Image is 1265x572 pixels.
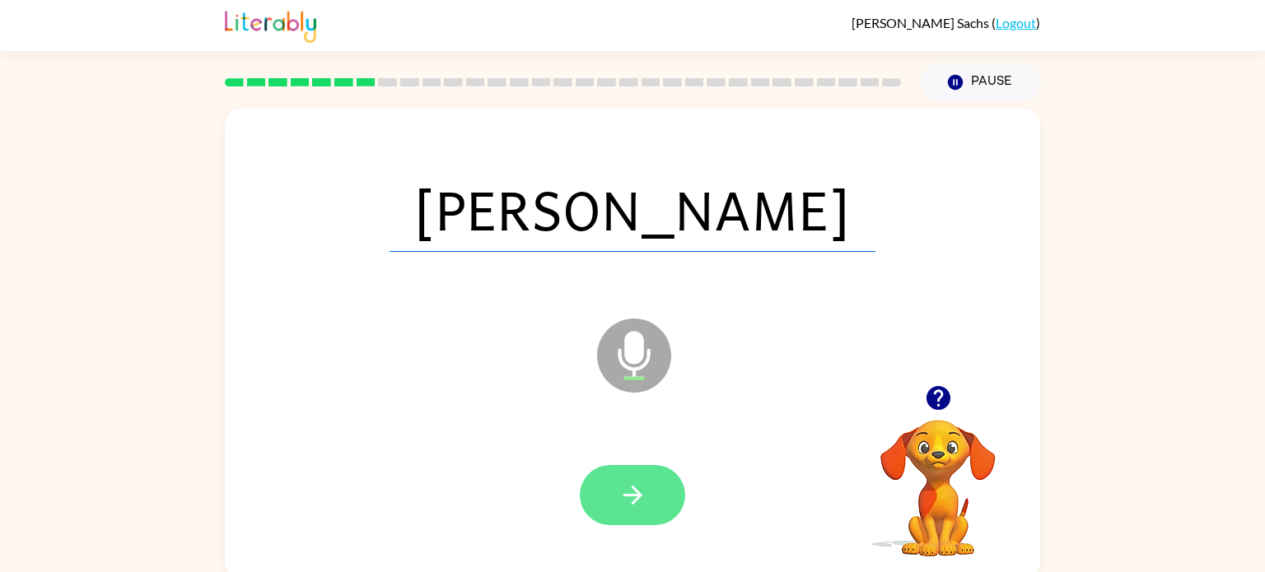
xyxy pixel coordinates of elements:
[225,7,316,43] img: Literably
[921,63,1040,101] button: Pause
[852,15,1040,30] div: ( )
[856,394,1020,559] video: Your browser must support playing .mp4 files to use Literably. Please try using another browser.
[852,15,992,30] span: [PERSON_NAME] Sachs
[390,166,875,252] span: [PERSON_NAME]
[996,15,1036,30] a: Logout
